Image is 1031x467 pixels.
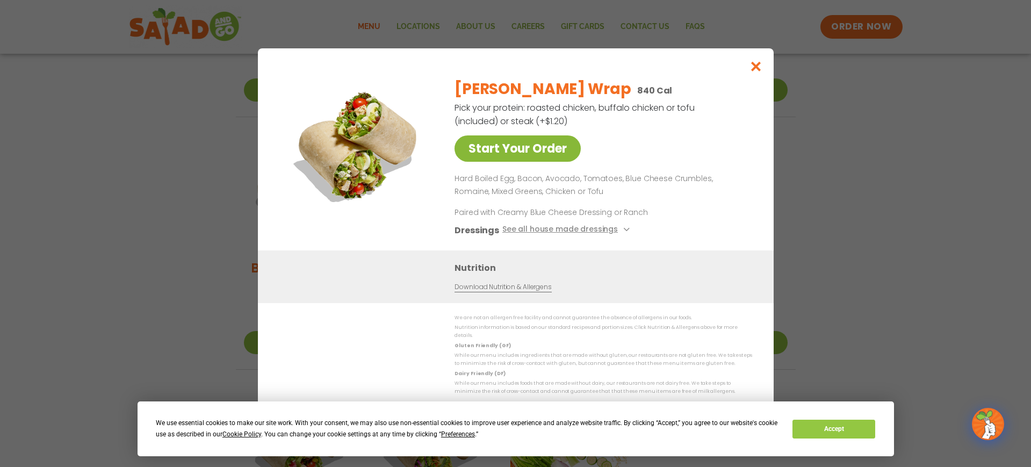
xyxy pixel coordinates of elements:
[455,342,510,348] strong: Gluten Friendly (GF)
[455,282,551,292] a: Download Nutrition & Allergens
[455,101,696,128] p: Pick your protein: roasted chicken, buffalo chicken or tofu (included) or steak (+$1.20)
[455,324,752,340] p: Nutrition information is based on our standard recipes and portion sizes. Click Nutrition & Aller...
[455,261,758,274] h3: Nutrition
[738,48,773,84] button: Close modal
[282,70,432,220] img: Featured product photo for Cobb Wrap
[138,401,894,456] div: Cookie Consent Prompt
[222,430,261,438] span: Cookie Policy
[455,173,748,198] p: Hard Boiled Egg, Bacon, Avocado, Tomatoes, Blue Cheese Crumbles, Romaine, Mixed Greens, Chicken o...
[455,206,653,218] p: Paired with Creamy Blue Cheese Dressing or Ranch
[455,78,631,100] h2: [PERSON_NAME] Wrap
[637,84,672,97] p: 840 Cal
[455,135,581,162] a: Start Your Order
[455,379,752,396] p: While our menu includes foods that are made without dairy, our restaurants are not dairy free. We...
[441,430,475,438] span: Preferences
[455,370,505,376] strong: Dairy Friendly (DF)
[455,223,499,236] h3: Dressings
[455,351,752,368] p: While our menu includes ingredients that are made without gluten, our restaurants are not gluten ...
[156,418,780,440] div: We use essential cookies to make our site work. With your consent, we may also use non-essential ...
[502,223,632,236] button: See all house made dressings
[973,409,1003,439] img: wpChatIcon
[455,314,752,322] p: We are not an allergen free facility and cannot guarantee the absence of allergens in our foods.
[792,420,875,439] button: Accept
